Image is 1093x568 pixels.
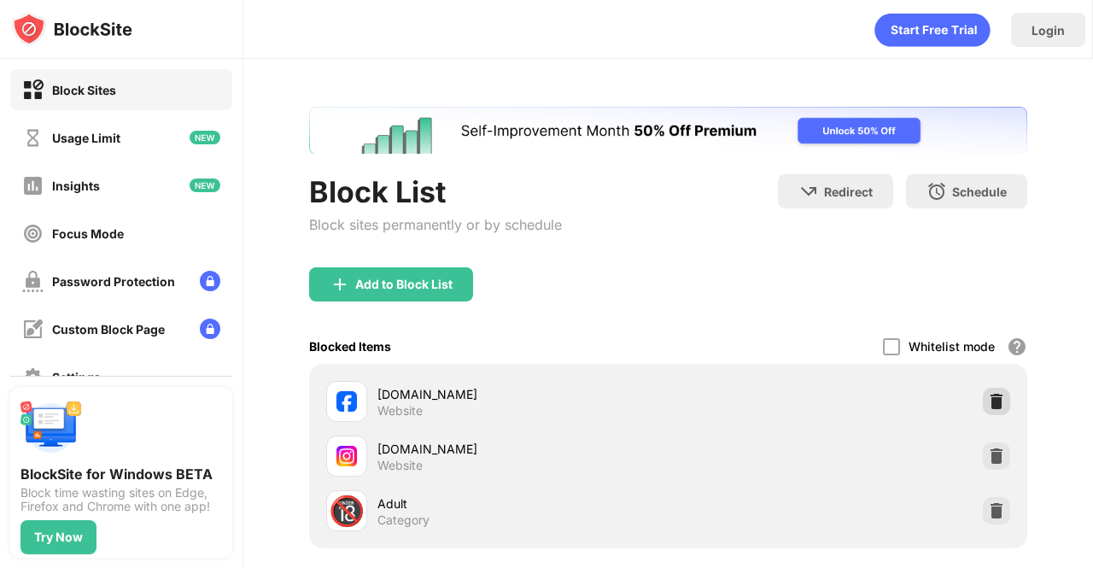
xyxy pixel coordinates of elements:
div: Website [377,403,423,419]
img: favicons [336,446,357,466]
div: Focus Mode [52,226,124,241]
img: time-usage-off.svg [22,127,44,149]
div: Login [1032,23,1065,38]
div: Password Protection [52,274,175,289]
div: Block time wasting sites on Edge, Firefox and Chrome with one app! [20,486,222,513]
div: Usage Limit [52,131,120,145]
img: push-desktop.svg [20,397,82,459]
div: Block List [309,174,562,209]
img: favicons [336,391,357,412]
div: Website [377,458,423,473]
div: [DOMAIN_NAME] [377,440,669,458]
img: customize-block-page-off.svg [22,319,44,340]
div: Settings [52,370,101,384]
div: Whitelist mode [909,339,995,354]
img: new-icon.svg [190,179,220,192]
div: Block Sites [52,83,116,97]
div: Blocked Items [309,339,391,354]
div: 🔞 [329,494,365,529]
div: BlockSite for Windows BETA [20,466,222,483]
img: insights-off.svg [22,175,44,196]
div: Insights [52,179,100,193]
div: animation [874,13,991,47]
div: Custom Block Page [52,322,165,337]
iframe: Banner [309,107,1027,154]
div: Adult [377,495,669,512]
img: focus-off.svg [22,223,44,244]
img: block-on.svg [22,79,44,101]
img: new-icon.svg [190,131,220,144]
img: lock-menu.svg [200,271,220,291]
div: Redirect [824,184,873,199]
img: lock-menu.svg [200,319,220,339]
div: [DOMAIN_NAME] [377,385,669,403]
div: Add to Block List [355,278,453,291]
div: Try Now [34,530,83,544]
div: Block sites permanently or by schedule [309,216,562,233]
img: settings-off.svg [22,366,44,388]
img: logo-blocksite.svg [12,12,132,46]
img: password-protection-off.svg [22,271,44,292]
div: Category [377,512,430,528]
div: Schedule [952,184,1007,199]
